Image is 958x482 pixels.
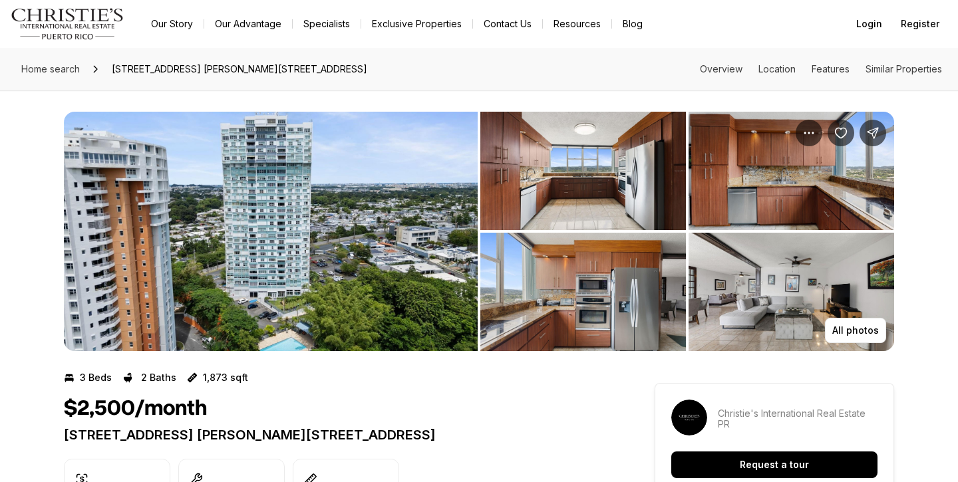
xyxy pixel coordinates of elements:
[64,112,894,351] div: Listing Photos
[832,325,879,336] p: All photos
[141,372,176,383] p: 2 Baths
[812,63,850,74] a: Skip to: Features
[204,15,292,33] a: Our Advantage
[361,15,472,33] a: Exclusive Properties
[718,408,878,429] p: Christie's International Real Estate PR
[293,15,361,33] a: Specialists
[543,15,611,33] a: Resources
[671,451,878,478] button: Request a tour
[848,11,890,37] button: Login
[893,11,947,37] button: Register
[612,15,653,33] a: Blog
[473,15,542,33] button: Contact Us
[11,8,124,40] img: logo
[140,15,204,33] a: Our Story
[901,19,939,29] span: Register
[825,318,886,343] button: All photos
[203,372,248,383] p: 1,873 sqft
[64,112,478,351] button: View image gallery
[860,120,886,146] button: Share Property: 3013 AV. ALEJANDRINO #2403
[700,64,942,74] nav: Page section menu
[64,112,478,351] li: 1 of 8
[80,372,112,383] p: 3 Beds
[758,63,796,74] a: Skip to: Location
[796,120,822,146] button: Property options
[828,120,854,146] button: Save Property: 3013 AV. ALEJANDRINO #2403
[480,112,894,351] li: 2 of 8
[21,63,80,74] span: Home search
[64,427,607,443] p: [STREET_ADDRESS] [PERSON_NAME][STREET_ADDRESS]
[480,112,686,230] button: View image gallery
[480,233,686,351] button: View image gallery
[64,396,207,422] h1: $2,500/month
[856,19,882,29] span: Login
[689,233,894,351] button: View image gallery
[16,59,85,80] a: Home search
[689,112,894,230] button: View image gallery
[700,63,742,74] a: Skip to: Overview
[866,63,942,74] a: Skip to: Similar Properties
[106,59,373,80] span: [STREET_ADDRESS] [PERSON_NAME][STREET_ADDRESS]
[740,459,809,470] p: Request a tour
